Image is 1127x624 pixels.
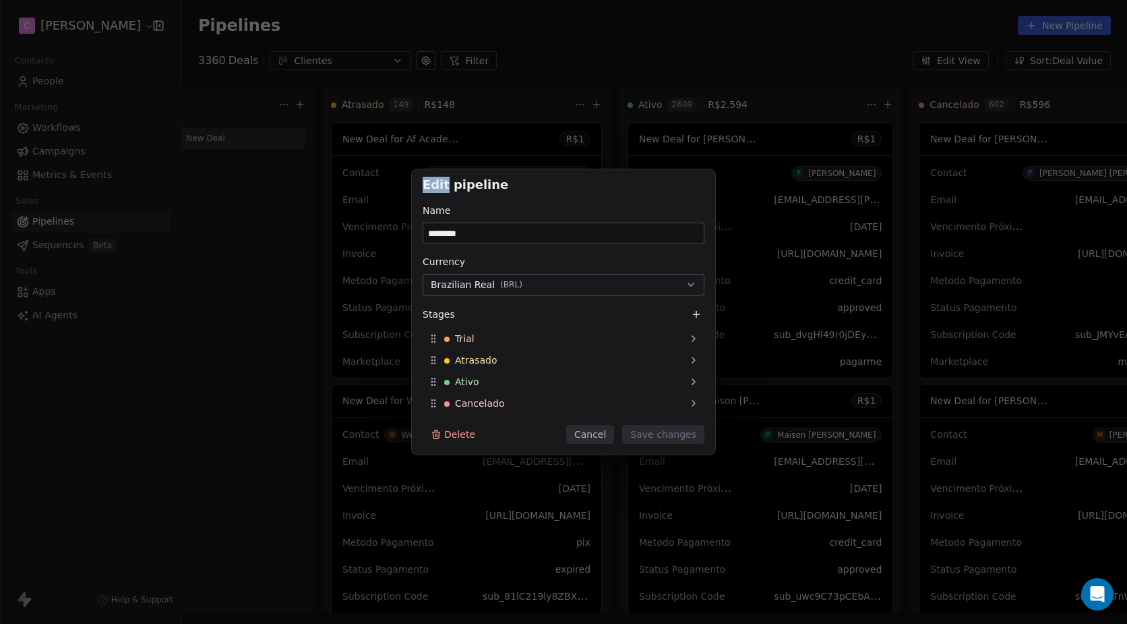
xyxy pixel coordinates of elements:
[423,255,704,268] div: Currency
[566,425,614,444] button: Cancel
[423,204,704,217] div: Name
[423,274,704,295] button: Brazilian Real(BRL)
[455,332,475,345] span: Trial
[423,328,704,349] div: Trial
[431,278,495,292] span: Brazilian Real
[500,279,522,290] span: ( BRL )
[622,425,704,444] button: Save changes
[423,393,704,414] div: Cancelado
[423,349,704,371] div: Atrasado
[455,397,504,410] span: Cancelado
[423,308,455,321] span: Stages
[423,371,704,393] div: Ativo
[423,180,704,194] h1: Edit pipeline
[423,425,483,444] button: Delete
[455,353,497,367] span: Atrasado
[455,375,479,389] span: Ativo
